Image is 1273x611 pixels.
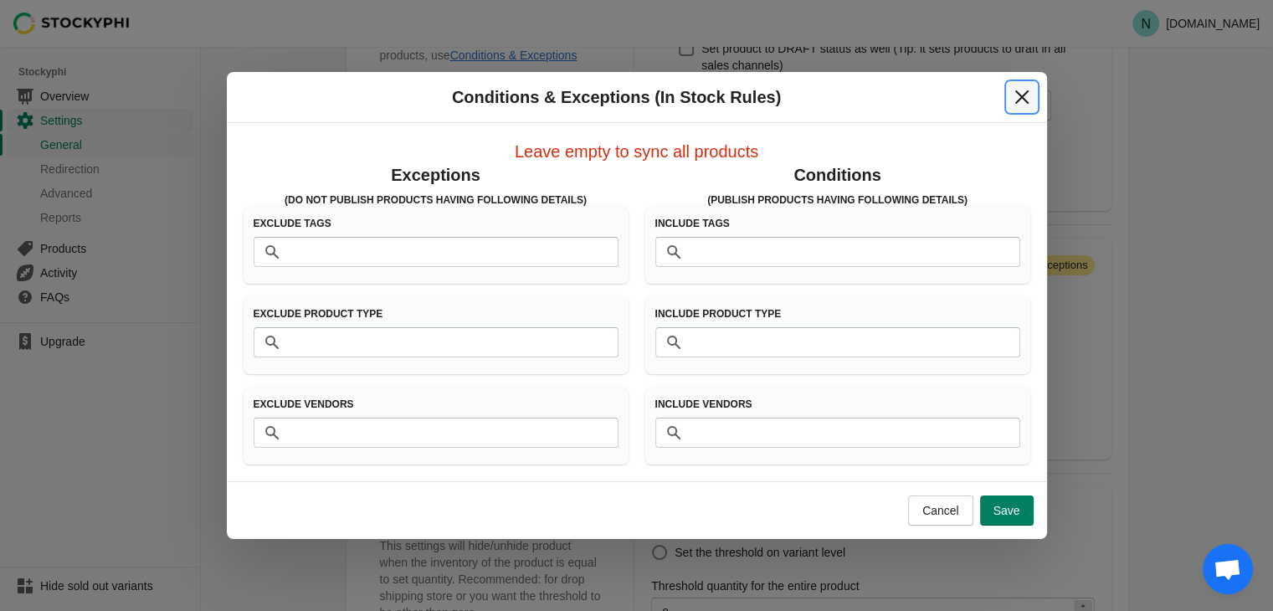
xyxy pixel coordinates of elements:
[793,166,880,184] span: Conditions
[655,217,1020,230] h3: Include Tags
[908,495,973,526] button: Cancel
[254,217,619,230] h3: Exclude Tags
[922,504,959,517] span: Cancel
[254,398,619,411] h3: Exclude Vendors
[254,307,619,321] h3: Exclude Product Type
[1007,82,1037,112] button: Close
[655,398,1020,411] h3: Include Vendors
[391,166,480,184] span: Exceptions
[1203,544,1253,594] a: Open chat
[645,193,1030,207] h3: (Publish products having following details)
[244,193,629,207] h3: (Do Not Publish products having following details)
[655,307,1020,321] h3: Include Product Type
[993,504,1020,517] span: Save
[515,142,758,161] span: Leave empty to sync all products
[452,88,781,106] span: Conditions & Exceptions (In Stock Rules)
[980,495,1034,526] button: Save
